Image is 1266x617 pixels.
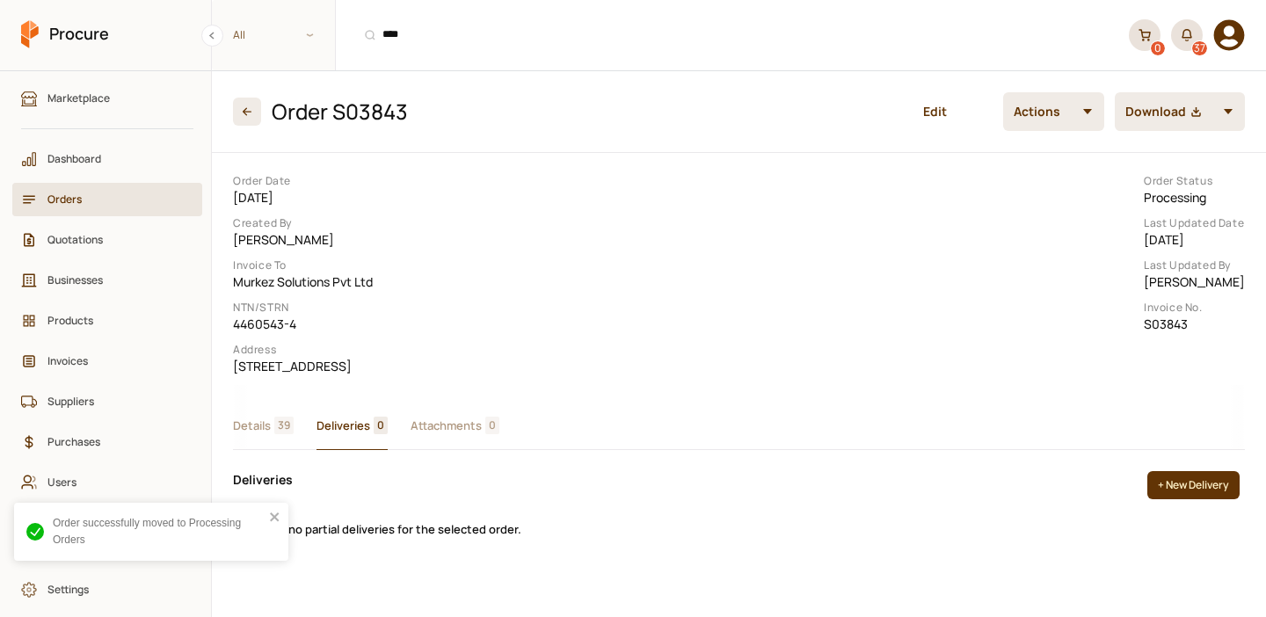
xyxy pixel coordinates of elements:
[274,417,294,434] span: 39
[485,417,499,434] span: 0
[1144,258,1245,273] dt: Last Updated By
[47,474,179,490] span: Users
[12,385,202,418] a: Suppliers
[1151,41,1165,55] div: 0
[212,20,335,49] span: All
[233,301,373,316] dt: NTN/STRN
[53,515,264,548] div: Order successfully moved to Processing Orders
[47,581,179,598] span: Settings
[1144,189,1245,206] dd: Processing
[233,358,373,374] dd: [STREET_ADDRESS]
[12,345,202,378] a: Invoices
[47,393,179,410] span: Suppliers
[47,352,179,369] span: Invoices
[12,264,202,297] a: Businesses
[233,258,373,273] dt: Invoice To
[233,471,1133,489] h3: Deliveries
[47,150,179,167] span: Dashboard
[12,425,202,459] a: Purchases
[1147,471,1240,499] button: + New Delivery
[1144,316,1245,332] dd: S03843
[1115,92,1211,131] button: Download
[233,189,373,206] dd: [DATE]
[47,231,179,248] span: Quotations
[12,466,202,499] a: Users
[12,223,202,257] a: Quotations
[233,174,373,189] dt: Order Date
[49,23,109,45] span: Procure
[21,20,109,50] a: Procure
[1144,174,1245,189] dt: Order Status
[12,142,202,176] a: Dashboard
[1144,273,1245,290] dd: [PERSON_NAME]
[12,183,202,216] a: Orders
[47,433,179,450] span: Purchases
[12,304,202,338] a: Products
[233,26,245,43] span: All
[233,216,373,231] dt: Created By
[1144,216,1245,231] dt: Last Updated Date
[1129,19,1160,51] a: 0
[47,312,179,329] span: Products
[47,272,179,288] span: Businesses
[346,13,1118,57] input: Products, Businesses, Users, Suppliers, Orders, and Purchases
[12,82,202,115] a: Marketplace
[1144,231,1245,248] dd: [DATE]
[233,417,271,435] span: Details
[47,191,179,207] span: Orders
[233,316,373,332] dd: 4460543-4
[47,90,179,106] span: Marketplace
[272,97,408,127] h2: Order S03843
[411,417,482,435] span: Attachments
[233,231,373,248] dd: [PERSON_NAME]
[233,343,373,358] dt: Address
[269,510,281,527] button: close
[1192,41,1207,55] div: 37
[891,92,979,131] button: Edit
[1171,19,1203,51] button: 37
[12,573,202,606] a: Settings
[233,273,373,290] dd: Murkez Solutions Pvt Ltd
[1125,103,1186,120] span: Download
[316,417,370,435] span: Deliveries
[374,417,388,434] span: 0
[233,520,1245,539] p: There are no partial deliveries for the selected order.
[1144,301,1245,316] dt: Invoice No.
